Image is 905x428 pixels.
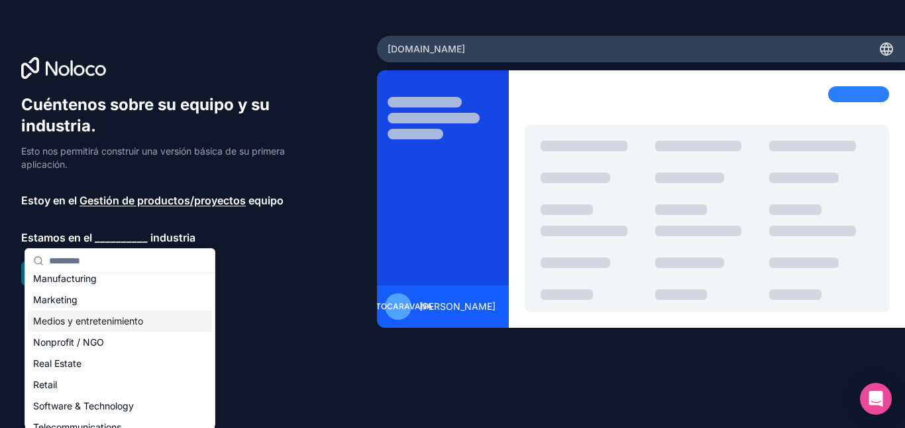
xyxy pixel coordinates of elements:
[28,353,212,374] div: Real Estate
[860,383,892,415] div: Abrir Intercom Messenger
[28,395,212,417] div: Software & Technology
[388,43,465,54] font: [DOMAIN_NAME]
[248,194,284,207] font: equipo
[21,231,92,244] font: Estamos en el
[21,145,285,170] font: Esto nos permitirá construir una versión básica de su primera aplicación.
[21,95,270,135] font: Cuéntenos sobre su equipo y su industria.
[364,301,433,311] font: Autocaravana
[150,231,195,244] font: industria
[21,194,77,207] font: Estoy en el
[28,268,212,289] div: Manufacturing
[28,374,212,395] div: Retail
[80,194,246,207] font: Gestión de productos/proyectos
[28,332,212,353] div: Nonprofit / NGO
[95,231,148,244] font: __________
[33,315,143,326] font: Medios y entretenimiento
[28,289,212,311] div: Marketing
[419,301,496,312] font: [PERSON_NAME]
